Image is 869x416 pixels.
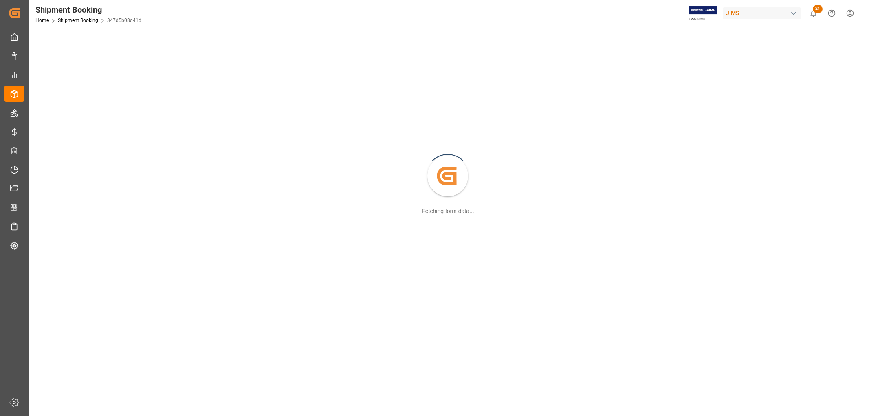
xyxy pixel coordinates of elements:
a: Home [35,18,49,23]
div: Shipment Booking [35,4,141,16]
button: Help Center [823,4,841,22]
div: JIMS [723,7,801,19]
button: show 21 new notifications [804,4,823,22]
button: JIMS [723,5,804,21]
a: Shipment Booking [58,18,98,23]
span: 21 [813,5,823,13]
div: Fetching form data... [422,207,474,216]
img: Exertis%20JAM%20-%20Email%20Logo.jpg_1722504956.jpg [689,6,717,20]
